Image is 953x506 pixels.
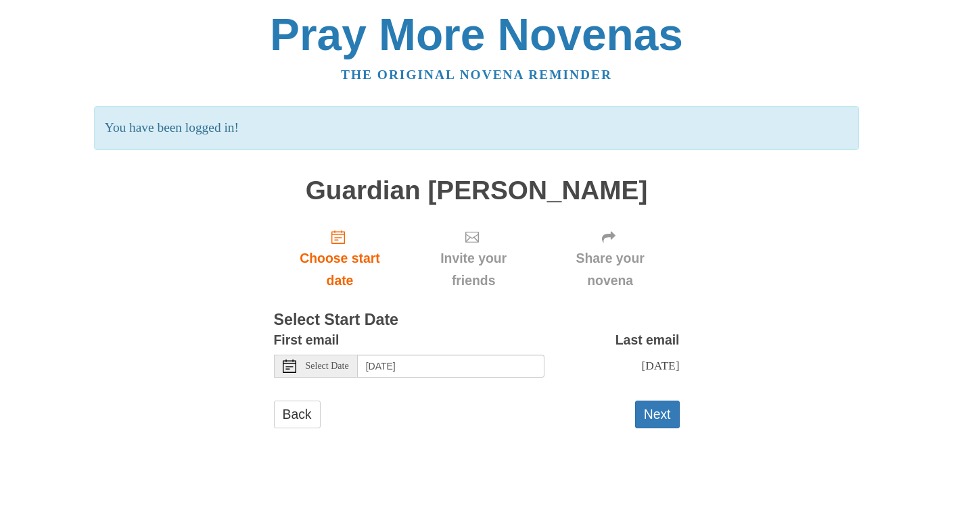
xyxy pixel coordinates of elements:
[94,106,859,150] p: You have been logged in!
[287,247,393,292] span: Choose start date
[541,218,680,299] div: Click "Next" to confirm your start date first.
[555,247,666,292] span: Share your novena
[635,401,680,428] button: Next
[274,329,340,351] label: First email
[641,359,679,372] span: [DATE]
[306,361,349,371] span: Select Date
[274,311,680,329] h3: Select Start Date
[341,68,612,82] a: The original novena reminder
[406,218,540,299] div: Click "Next" to confirm your start date first.
[274,176,680,205] h1: Guardian [PERSON_NAME]
[270,9,683,59] a: Pray More Novenas
[615,329,680,351] label: Last email
[274,401,321,428] a: Back
[419,247,527,292] span: Invite your friends
[274,218,406,299] a: Choose start date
